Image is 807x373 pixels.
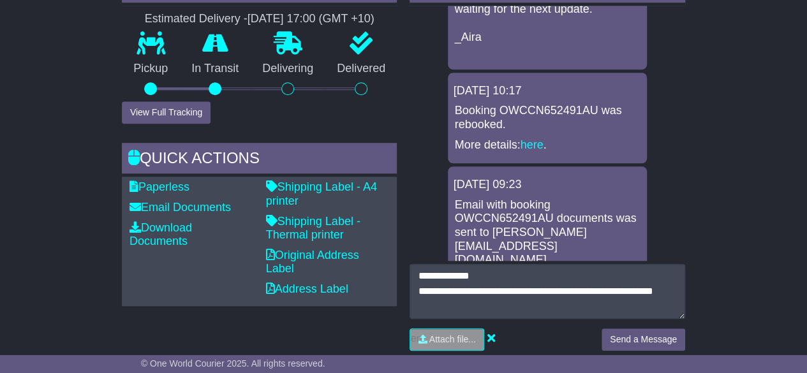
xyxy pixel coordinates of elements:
[454,104,640,131] p: Booking OWCCN652491AU was rebooked.
[266,249,359,275] a: Original Address Label
[130,180,189,193] a: Paperless
[122,62,180,76] p: Pickup
[454,138,640,152] p: More details: .
[122,12,397,26] div: Estimated Delivery -
[454,198,640,267] p: Email with booking OWCCN652491AU documents was sent to [PERSON_NAME][EMAIL_ADDRESS][DOMAIN_NAME].
[521,138,544,151] a: here
[266,180,377,207] a: Shipping Label - A4 printer
[325,62,397,76] p: Delivered
[130,221,192,248] a: Download Documents
[602,328,685,351] button: Send a Message
[122,101,211,124] button: View Full Tracking
[141,358,325,369] span: © One World Courier 2025. All rights reserved.
[266,282,348,295] a: Address Label
[453,178,642,192] div: [DATE] 09:23
[266,215,360,242] a: Shipping Label - Thermal printer
[248,12,374,26] div: [DATE] 17:00 (GMT +10)
[251,62,325,76] p: Delivering
[130,201,231,214] a: Email Documents
[453,84,642,98] div: [DATE] 10:17
[122,143,397,177] div: Quick Actions
[180,62,251,76] p: In Transit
